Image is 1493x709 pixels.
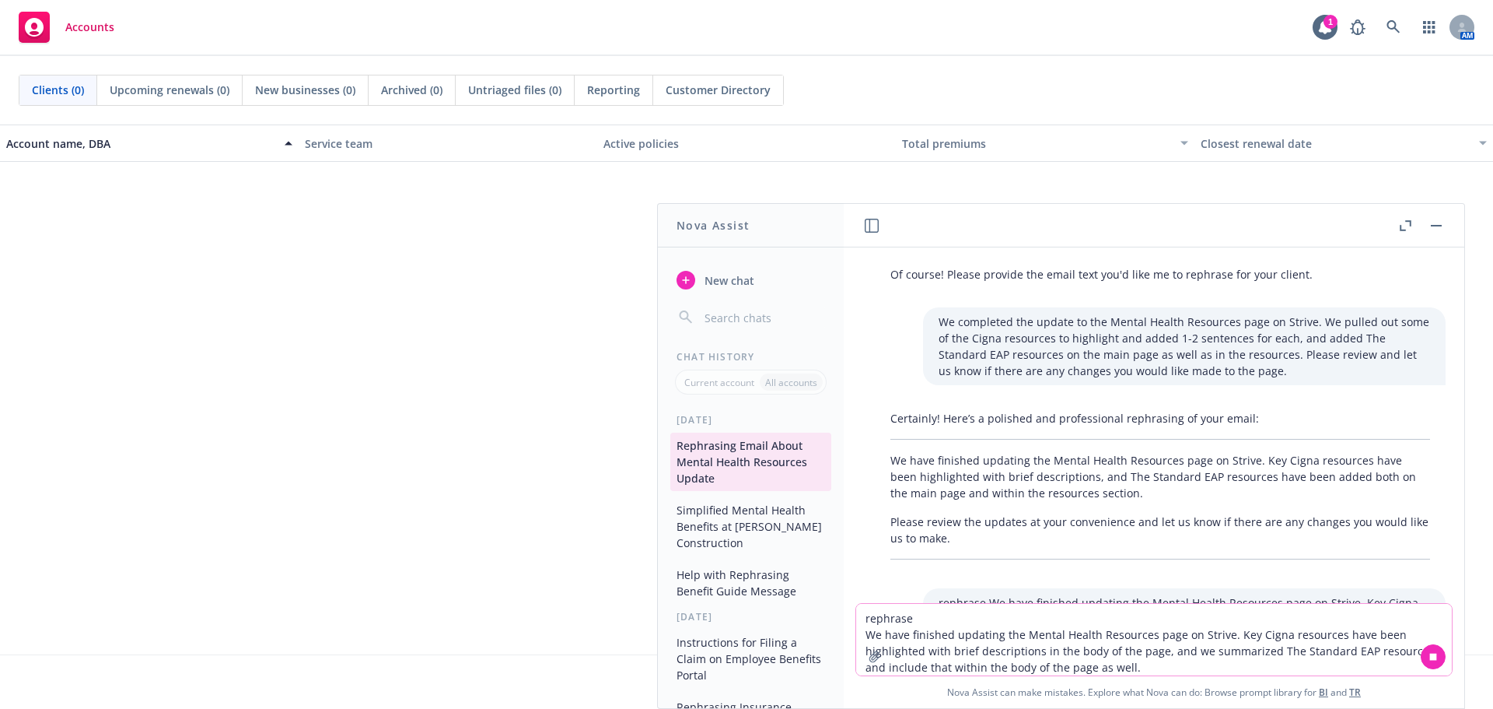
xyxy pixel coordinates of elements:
a: Switch app [1414,12,1445,43]
button: Total premiums [896,125,1194,162]
p: Of course! Please provide the email text you'd like me to rephrase for your client. [890,266,1313,283]
p: All accounts [765,376,817,389]
a: BI [1319,686,1328,699]
p: We completed the update to the Mental Health Resources page on Strive. We pulled out some of the ... [939,314,1430,379]
div: Active policies [603,135,890,152]
input: Search chats [701,307,825,328]
span: Upcoming renewals (0) [110,82,229,98]
button: Instructions for Filing a Claim on Employee Benefits Portal [670,630,831,688]
a: Search [1378,12,1409,43]
span: Reporting [587,82,640,98]
h1: Nova Assist [677,217,750,233]
div: [DATE] [658,413,844,426]
span: New businesses (0) [255,82,355,98]
button: Closest renewal date [1194,125,1493,162]
a: Accounts [12,5,121,49]
button: Service team [299,125,597,162]
p: We have finished updating the Mental Health Resources page on Strive. Key Cigna resources have be... [890,452,1430,501]
span: Clients (0) [32,82,84,98]
span: Accounts [65,21,114,33]
a: TR [1349,686,1361,699]
p: Current account [684,376,754,389]
div: Chat History [658,350,844,363]
span: New chat [701,272,754,289]
span: Nova Assist can make mistakes. Explore what Nova can do: Browse prompt library for and [947,676,1361,708]
div: [DATE] [658,610,844,623]
div: Service team [305,135,591,152]
button: New chat [670,266,831,294]
span: Customer Directory [666,82,771,98]
a: Report a Bug [1342,12,1373,43]
div: 1 [1323,15,1337,29]
button: Active policies [597,125,896,162]
span: Archived (0) [381,82,442,98]
button: Rephrasing Email About Mental Health Resources Update [670,433,831,491]
p: rephrase We have finished updating the Mental Health Resources page on Strive. Key Cigna resource... [939,595,1430,676]
div: Account name, DBA [6,135,275,152]
button: Simplified Mental Health Benefits at [PERSON_NAME] Construction [670,497,831,556]
p: Certainly! Here’s a polished and professional rephrasing of your email: [890,410,1430,426]
div: Closest renewal date [1201,135,1470,152]
button: Help with Rephrasing Benefit Guide Message [670,562,831,604]
div: Total premiums [902,135,1171,152]
p: Please review the updates at your convenience and let us know if there are any changes you would ... [890,514,1430,546]
span: Untriaged files (0) [468,82,561,98]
